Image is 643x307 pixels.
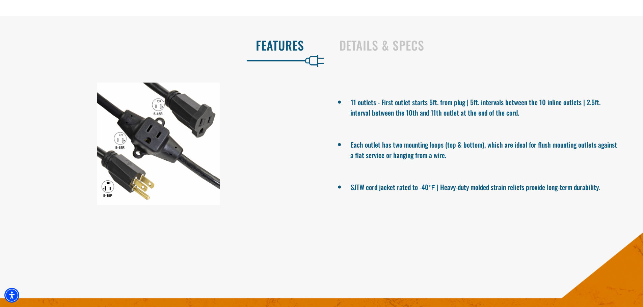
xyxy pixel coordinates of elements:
li: SJTW cord jacket rated to -40℉ | Heavy-duty molded strain reliefs provide long-term durability. [350,180,620,192]
h2: Details & Specs [339,38,629,52]
div: Accessibility Menu [4,288,19,303]
li: Each outlet has two mounting loops (top & bottom), which are ideal for flush mounting outlets aga... [350,138,620,160]
li: 11 outlets - First outlet starts 5ft. from plug | 5ft. intervals between the 10 inline outlets | ... [350,95,620,118]
h2: Features [14,38,304,52]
